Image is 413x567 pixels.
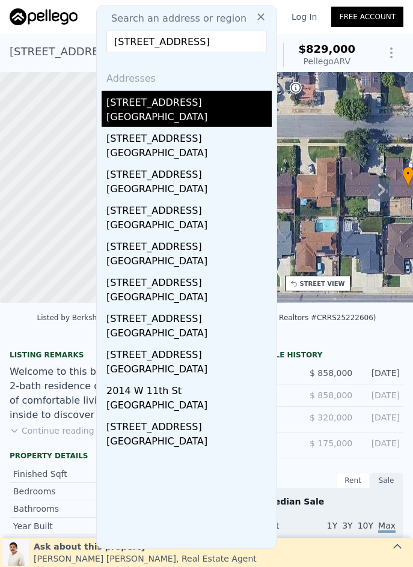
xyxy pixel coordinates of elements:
span: Max [378,521,396,533]
span: Search an address or region [102,11,246,26]
div: [GEOGRAPHIC_DATA] [106,398,272,415]
div: Houses Median Sale [229,496,396,508]
div: [DATE] [362,437,400,453]
span: 1Y [327,521,337,530]
div: Welcome to this beautiful 3-bedroom, 2-bath residence offering 1,137 sq. ft. of comfortable livin... [10,365,192,422]
div: [STREET_ADDRESS] [106,127,272,146]
div: [STREET_ADDRESS] , La Habra , CA 90631 [10,43,193,60]
img: Leo Gutierrez [2,539,29,566]
a: Free Account [331,7,403,27]
span: $ 858,000 [310,368,352,378]
div: Finished Sqft [13,468,101,480]
div: [GEOGRAPHIC_DATA] [106,254,272,271]
a: Log In [277,11,331,23]
div: [GEOGRAPHIC_DATA] [106,218,272,235]
span: $ 175,000 [310,438,352,448]
div: Sale [370,473,403,488]
div: [GEOGRAPHIC_DATA] [106,326,272,343]
span: $ 320,000 [310,413,352,422]
div: LISTING & SALE HISTORY [221,350,404,362]
div: [STREET_ADDRESS] [106,235,272,254]
button: Show Options [379,41,403,65]
div: [STREET_ADDRESS] [106,163,272,182]
div: Addresses [102,62,272,91]
div: [STREET_ADDRESS] [106,91,272,110]
div: [GEOGRAPHIC_DATA] [106,290,272,307]
div: STREET VIEW [300,279,345,288]
div: [STREET_ADDRESS] [106,199,272,218]
button: Continue reading [10,425,94,437]
span: 10Y [358,521,373,530]
div: Bedrooms [13,485,101,497]
img: Pellego [10,8,78,25]
div: Pellego ARV [298,55,355,67]
div: [DATE] [362,367,400,379]
div: Listing remarks [10,350,192,360]
div: [STREET_ADDRESS] [106,343,272,362]
div: Bathrooms [13,503,101,515]
div: Rent [336,473,370,488]
div: Property details [10,451,192,461]
div: [DATE] [362,389,400,401]
div: Year Built [13,520,101,532]
div: [PERSON_NAME] [PERSON_NAME] , Real Estate Agent [34,553,257,565]
span: $ 858,000 [310,390,352,400]
div: [STREET_ADDRESS] [106,415,272,434]
div: [GEOGRAPHIC_DATA] [106,110,272,127]
div: Year Improved [13,538,101,550]
div: Ask about this property [34,541,257,553]
div: [DATE] [362,411,400,427]
span: 3Y [342,521,352,530]
span: $829,000 [298,43,355,55]
div: [GEOGRAPHIC_DATA] [106,146,272,163]
div: [GEOGRAPHIC_DATA] [106,182,272,199]
div: 2014 W 11th St [106,379,272,398]
div: Listed by Berkshire Hathaway H.S.C.P. (Contra Costa Association of Realtors #CRRS25222606) [37,314,376,322]
div: [GEOGRAPHIC_DATA] [106,434,272,451]
div: [GEOGRAPHIC_DATA] [106,362,272,379]
input: Enter an address, city, region, neighborhood or zip code [106,31,267,52]
div: [STREET_ADDRESS] [106,307,272,326]
div: [STREET_ADDRESS] [106,271,272,290]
